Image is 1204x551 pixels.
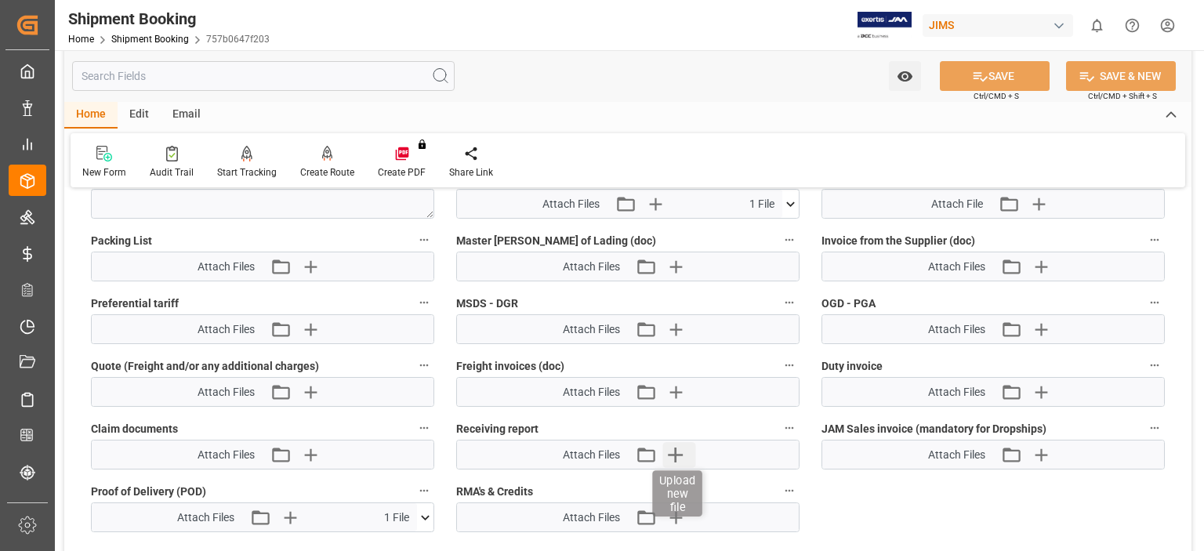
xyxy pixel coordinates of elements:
[111,34,189,45] a: Shipment Booking
[414,292,434,313] button: Preferential tariff
[161,102,212,129] div: Email
[858,12,912,39] img: Exertis%20JAM%20-%20Email%20Logo.jpg_1722504956.jpg
[821,233,975,249] span: Invoice from the Supplier (doc)
[563,447,620,463] span: Attach Files
[749,196,774,212] span: 1 File
[779,480,800,501] button: RMA's & Credits
[1115,8,1150,43] button: Help Center
[1066,61,1176,91] button: SAVE & NEW
[928,384,985,401] span: Attach Files
[1144,355,1165,375] button: Duty invoice
[931,196,983,212] span: Attach File
[456,233,656,249] span: Master [PERSON_NAME] of Lading (doc)
[217,165,277,179] div: Start Tracking
[198,321,255,338] span: Attach Files
[821,358,883,375] span: Duty invoice
[414,230,434,250] button: Packing List
[384,509,409,526] span: 1 File
[118,102,161,129] div: Edit
[928,259,985,275] span: Attach Files
[1079,8,1115,43] button: show 0 new notifications
[198,259,255,275] span: Attach Files
[779,418,800,438] button: Receiving report
[300,165,354,179] div: Create Route
[940,61,1050,91] button: SAVE
[91,358,319,375] span: Quote (Freight and/or any additional charges)
[1144,418,1165,438] button: JAM Sales invoice (mandatory for Dropships)
[456,358,564,375] span: Freight invoices (doc)
[82,165,126,179] div: New Form
[928,447,985,463] span: Attach Files
[456,484,533,500] span: RMA's & Credits
[542,196,600,212] span: Attach Files
[923,10,1079,40] button: JIMS
[91,484,206,500] span: Proof of Delivery (POD)
[91,233,152,249] span: Packing List
[91,421,178,437] span: Claim documents
[563,321,620,338] span: Attach Files
[414,355,434,375] button: Quote (Freight and/or any additional charges)
[652,470,702,517] div: Upload new file
[456,295,518,312] span: MSDS - DGR
[563,384,620,401] span: Attach Files
[449,165,493,179] div: Share Link
[923,14,1073,37] div: JIMS
[414,418,434,438] button: Claim documents
[821,421,1046,437] span: JAM Sales invoice (mandatory for Dropships)
[563,509,620,526] span: Attach Files
[779,230,800,250] button: Master [PERSON_NAME] of Lading (doc)
[414,480,434,501] button: Proof of Delivery (POD)
[68,7,270,31] div: Shipment Booking
[198,447,255,463] span: Attach Files
[64,102,118,129] div: Home
[1144,292,1165,313] button: OGD - PGA
[198,384,255,401] span: Attach Files
[563,259,620,275] span: Attach Files
[1088,90,1157,102] span: Ctrl/CMD + Shift + S
[663,442,696,467] button: Upload new file
[779,292,800,313] button: MSDS - DGR
[68,34,94,45] a: Home
[456,421,539,437] span: Receiving report
[91,295,179,312] span: Preferential tariff
[928,321,985,338] span: Attach Files
[177,509,234,526] span: Attach Files
[821,295,876,312] span: OGD - PGA
[889,61,921,91] button: open menu
[72,61,455,91] input: Search Fields
[779,355,800,375] button: Freight invoices (doc)
[150,165,194,179] div: Audit Trail
[974,90,1019,102] span: Ctrl/CMD + S
[1144,230,1165,250] button: Invoice from the Supplier (doc)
